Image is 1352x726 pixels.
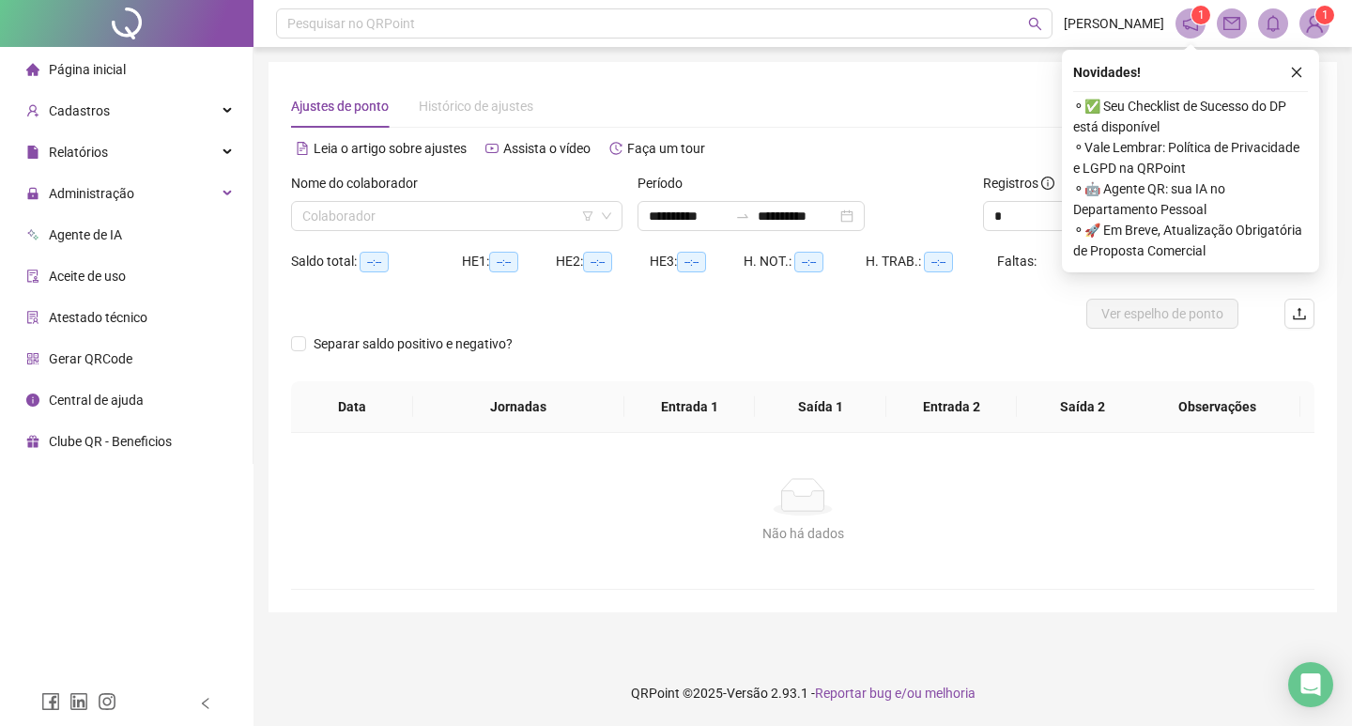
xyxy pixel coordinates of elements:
span: --:-- [794,252,823,272]
div: Open Intercom Messenger [1288,662,1333,707]
span: solution [26,311,39,324]
span: ⚬ 🚀 Em Breve, Atualização Obrigatória de Proposta Comercial [1073,220,1308,261]
span: Versão [727,686,768,701]
div: H. TRAB.: [866,251,997,272]
span: 1 [1322,8,1329,22]
span: Observações [1149,396,1285,417]
div: Saldo total: [291,251,462,272]
span: lock [26,187,39,200]
span: Histórico de ajustes [419,99,533,114]
span: search [1028,17,1042,31]
div: H. NOT.: [744,251,866,272]
sup: Atualize o seu contato no menu Meus Dados [1315,6,1334,24]
span: filter [582,210,593,222]
span: Gerar QRCode [49,351,132,366]
span: Página inicial [49,62,126,77]
sup: 1 [1191,6,1210,24]
label: Período [638,173,695,193]
span: Administração [49,186,134,201]
span: Central de ajuda [49,393,144,408]
span: Relatórios [49,145,108,160]
span: facebook [41,692,60,711]
span: Assista o vídeo [503,141,591,156]
span: to [735,209,750,224]
span: user-add [26,104,39,117]
span: Ajustes de ponto [291,99,389,114]
span: ⚬ 🤖 Agente QR: sua IA no Departamento Pessoal [1073,178,1308,220]
span: upload [1292,306,1307,321]
span: bell [1265,15,1282,32]
span: left [199,697,212,710]
span: Registros [983,173,1054,193]
span: Reportar bug e/ou melhoria [815,686,976,701]
th: Data [291,381,413,433]
span: Aceite de uso [49,269,126,284]
div: Não há dados [314,523,1292,544]
span: Separar saldo positivo e negativo? [306,333,520,354]
th: Entrada 2 [886,381,1018,433]
div: HE 2: [556,251,650,272]
span: file-text [296,142,309,155]
span: linkedin [69,692,88,711]
label: Nome do colaborador [291,173,430,193]
button: Ver espelho de ponto [1086,299,1238,329]
img: 93072 [1300,9,1329,38]
span: close [1290,66,1303,79]
span: --:-- [924,252,953,272]
span: Agente de IA [49,227,122,242]
span: Atestado técnico [49,310,147,325]
th: Entrada 1 [624,381,756,433]
span: Faltas: [997,254,1039,269]
th: Observações [1134,381,1300,433]
span: ⚬ Vale Lembrar: Política de Privacidade e LGPD na QRPoint [1073,137,1308,178]
span: file [26,146,39,159]
th: Saída 2 [1017,381,1148,433]
span: ⚬ ✅ Seu Checklist de Sucesso do DP está disponível [1073,96,1308,137]
span: Clube QR - Beneficios [49,434,172,449]
span: instagram [98,692,116,711]
span: Cadastros [49,103,110,118]
span: --:-- [583,252,612,272]
div: HE 3: [650,251,744,272]
th: Saída 1 [755,381,886,433]
span: [PERSON_NAME] [1064,13,1164,34]
div: HE 1: [462,251,556,272]
span: history [609,142,622,155]
span: --:-- [677,252,706,272]
span: --:-- [360,252,389,272]
span: audit [26,270,39,283]
span: Novidades ! [1073,62,1141,83]
span: notification [1182,15,1199,32]
span: Faça um tour [627,141,705,156]
span: info-circle [26,394,39,407]
span: gift [26,435,39,448]
span: 1 [1198,8,1205,22]
span: swap-right [735,209,750,224]
span: --:-- [489,252,518,272]
footer: QRPoint © 2025 - 2.93.1 - [253,660,1352,726]
span: Leia o artigo sobre ajustes [314,141,467,156]
span: mail [1223,15,1240,32]
span: home [26,63,39,76]
span: down [601,210,612,222]
th: Jornadas [413,381,624,433]
span: qrcode [26,352,39,365]
span: info-circle [1041,177,1054,190]
span: youtube [485,142,499,155]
